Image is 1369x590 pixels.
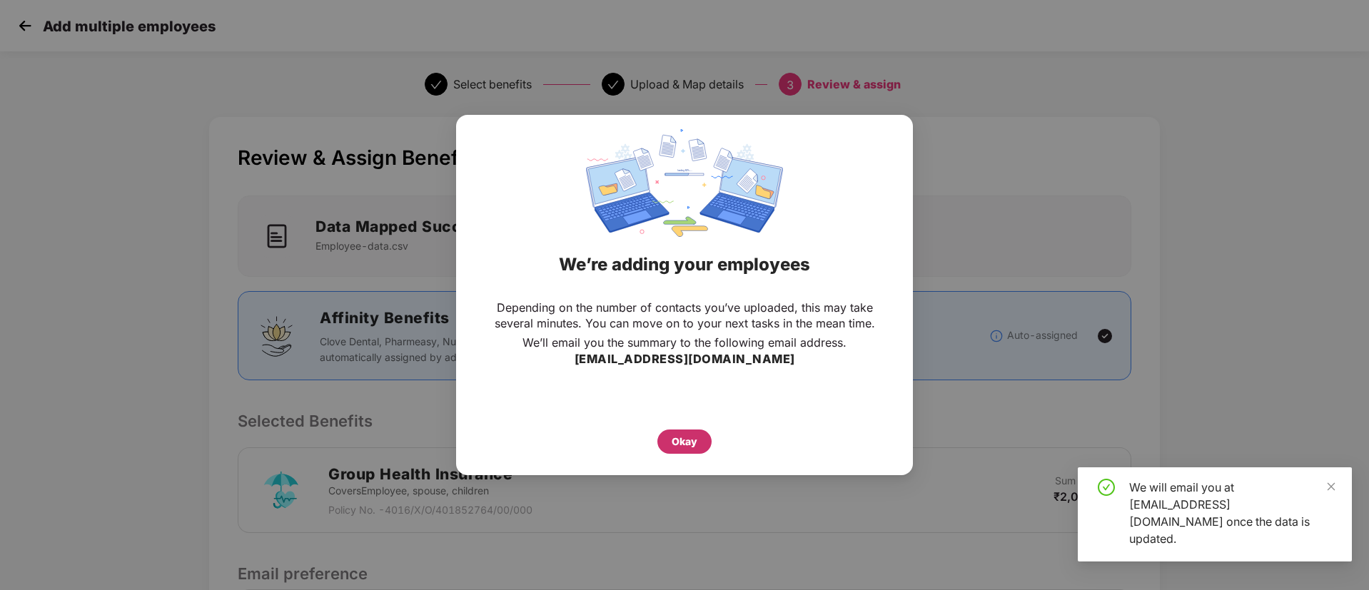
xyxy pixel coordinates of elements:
p: We’ll email you the summary to the following email address. [522,335,847,350]
p: Depending on the number of contacts you’ve uploaded, this may take several minutes. You can move ... [485,300,884,331]
span: close [1326,482,1336,492]
img: svg+xml;base64,PHN2ZyBpZD0iRGF0YV9zeW5jaW5nIiB4bWxucz0iaHR0cDovL3d3dy53My5vcmcvMjAwMC9zdmciIHdpZH... [586,129,783,237]
div: We’re adding your employees [474,237,895,293]
div: Okay [672,434,697,449]
div: We will email you at [EMAIL_ADDRESS][DOMAIN_NAME] once the data is updated. [1129,479,1335,547]
span: check-circle [1098,479,1115,496]
h3: [EMAIL_ADDRESS][DOMAIN_NAME] [575,350,795,369]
